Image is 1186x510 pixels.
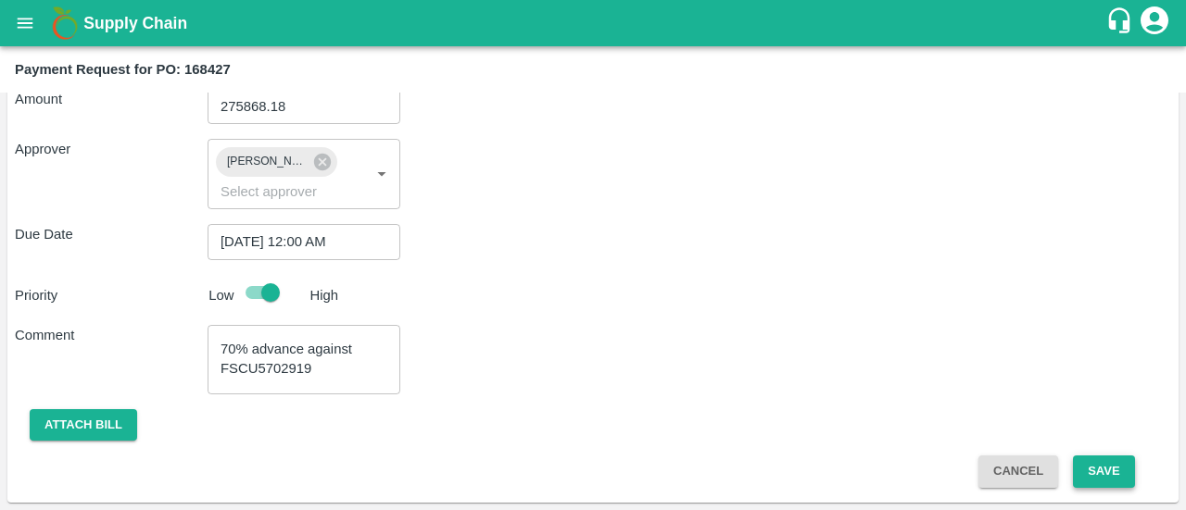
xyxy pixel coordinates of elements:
button: open drawer [4,2,46,44]
div: customer-support [1105,6,1138,40]
b: Payment Request for PO: 168427 [15,62,231,77]
span: [PERSON_NAME] [216,152,318,171]
p: High [310,285,339,305]
input: Choose date, selected date is Aug 10, 2025 [208,224,387,259]
button: Attach bill [30,409,137,442]
p: Due Date [15,224,208,244]
a: Supply Chain [83,10,1105,36]
div: account of current user [1138,4,1171,43]
p: Comment [15,325,208,345]
b: Supply Chain [83,14,187,32]
input: Advance amount [208,89,400,124]
div: [PERSON_NAME] [216,147,337,177]
p: Amount [15,89,208,109]
p: Approver [15,139,208,159]
button: Cancel [978,455,1058,488]
button: Save [1073,455,1134,488]
textarea: 70% advance against FSCU5702919 [221,340,387,379]
button: Open [370,162,394,186]
input: Select approver [213,180,340,204]
img: logo [46,5,83,42]
p: Low [208,285,233,305]
p: Priority [15,285,201,305]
